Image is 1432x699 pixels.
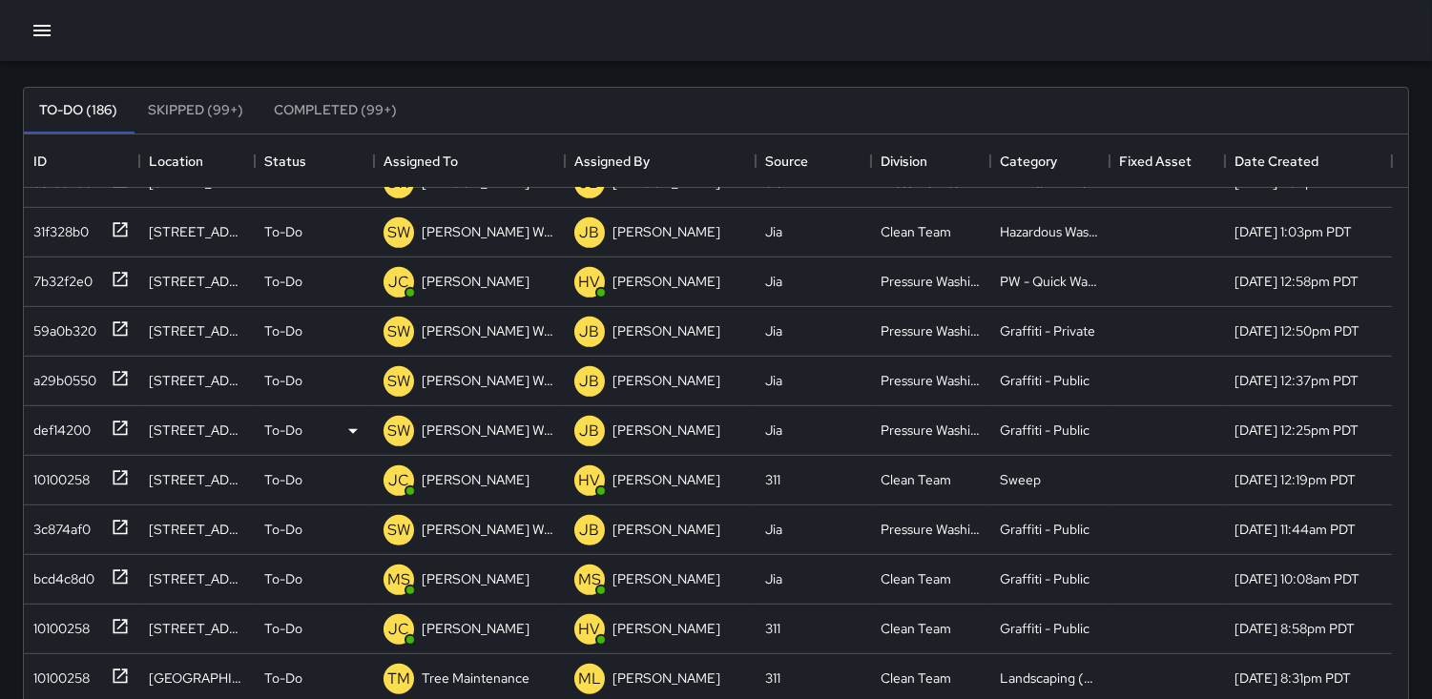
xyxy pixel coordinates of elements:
div: Jia [765,520,782,539]
p: SW [387,370,410,393]
div: 160 6th Street [149,321,245,340]
div: 1171 Mission Street [149,668,245,688]
div: Jia [765,222,782,241]
div: 7b32f2e0 [26,264,93,291]
p: To-Do [264,371,302,390]
p: MS [578,568,601,591]
p: To-Do [264,470,302,489]
p: JB [580,320,600,343]
div: Graffiti - Private [1000,321,1095,340]
div: Location [149,134,203,188]
div: Hazardous Waste [1000,222,1100,241]
p: [PERSON_NAME] Weekly [422,222,555,241]
div: Clean Team [881,668,951,688]
div: Graffiti - Public [1000,371,1090,390]
div: 570 Jessie Street [149,470,245,489]
p: To-Do [264,222,302,241]
div: Landscaping (DG & Weeds) [1000,668,1100,688]
div: Assigned To [384,134,458,188]
p: [PERSON_NAME] Weekly [422,520,555,539]
div: 10100258 [26,661,90,688]
div: Category [990,134,1110,188]
div: Pressure Washing [881,520,981,539]
div: 9/10/2025, 12:19pm PDT [1235,470,1356,489]
div: 311 [765,668,780,688]
p: [PERSON_NAME] [612,421,720,440]
div: Division [881,134,927,188]
div: ID [33,134,47,188]
p: [PERSON_NAME] Weekly [422,321,555,340]
div: 9/10/2025, 1:03pm PDT [1235,222,1352,241]
p: To-Do [264,619,302,638]
p: JB [580,420,600,442]
button: To-Do (186) [24,88,133,134]
div: Jia [765,321,782,340]
p: JC [388,271,409,294]
div: def14200 [26,413,91,440]
div: Graffiti - Public [1000,619,1090,638]
p: [PERSON_NAME] [612,321,720,340]
button: Skipped (99+) [133,88,259,134]
p: [PERSON_NAME] [612,569,720,588]
div: 9/10/2025, 12:37pm PDT [1235,371,1359,390]
div: 10100258 [26,611,90,638]
button: Completed (99+) [259,88,412,134]
p: [PERSON_NAME] [612,272,720,291]
p: SW [387,519,410,542]
div: Assigned To [374,134,565,188]
div: Assigned By [574,134,650,188]
div: Jia [765,569,782,588]
div: 9/9/2025, 8:58pm PDT [1235,619,1355,638]
p: SW [387,420,410,442]
p: [PERSON_NAME] [612,222,720,241]
div: Graffiti - Public [1000,520,1090,539]
p: JB [580,221,600,244]
div: 311 [765,619,780,638]
p: [PERSON_NAME] [612,668,720,688]
div: Clean Team [881,222,951,241]
p: To-Do [264,569,302,588]
p: SW [387,320,410,343]
div: Graffiti - Public [1000,569,1090,588]
div: Clean Team [881,470,951,489]
div: 1286 Mission Street [149,569,245,588]
div: Fixed Asset [1119,134,1192,188]
p: TM [387,668,410,690]
p: HV [579,271,601,294]
div: 9/10/2025, 12:50pm PDT [1235,321,1359,340]
div: 550 Jessie Street [149,272,245,291]
div: Date Created [1225,134,1392,188]
div: Category [1000,134,1057,188]
div: Status [264,134,306,188]
p: To-Do [264,272,302,291]
div: 934 Market Street [149,520,245,539]
div: Assigned By [565,134,756,188]
div: Pressure Washing [881,321,981,340]
div: Clean Team [881,569,951,588]
p: Tree Maintenance [422,668,529,688]
div: Source [765,134,808,188]
div: Jia [765,421,782,440]
div: Pressure Washing [881,371,981,390]
div: 532 Jessie Street [149,222,245,241]
p: JC [388,469,409,492]
p: To-Do [264,668,302,688]
div: 9/9/2025, 8:31pm PDT [1235,668,1351,688]
p: [PERSON_NAME] [422,569,529,588]
p: [PERSON_NAME] Weekly [422,421,555,440]
div: a29b0550 [26,363,96,390]
div: Source [756,134,871,188]
div: Jia [765,371,782,390]
div: 31f328b0 [26,215,89,241]
div: Clean Team [881,619,951,638]
p: MS [387,568,410,591]
p: [PERSON_NAME] [612,619,720,638]
div: Date Created [1235,134,1318,188]
div: Graffiti - Public [1000,421,1090,440]
div: ID [24,134,139,188]
p: HV [579,618,601,641]
p: JB [580,519,600,542]
div: Location [139,134,255,188]
p: ML [578,668,601,690]
div: bcd4c8d0 [26,562,94,588]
